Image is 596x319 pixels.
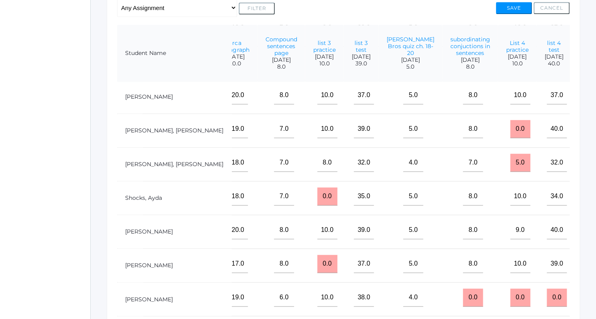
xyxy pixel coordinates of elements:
[125,194,162,201] a: Shocks, Ayda
[547,39,561,53] a: list 4 test
[544,53,563,60] span: [DATE]
[386,36,434,57] a: [PERSON_NAME] Bros quiz ch. 18-20
[221,53,249,60] span: [DATE]
[313,53,335,60] span: [DATE]
[125,161,223,168] a: [PERSON_NAME], [PERSON_NAME]
[313,60,335,67] span: 10.0
[265,36,297,57] a: Compound sentences page
[450,57,490,63] span: [DATE]
[221,60,249,67] span: 20.0
[125,228,173,235] a: [PERSON_NAME]
[506,60,528,67] span: 10.0
[125,127,223,134] a: [PERSON_NAME], [PERSON_NAME]
[351,60,370,67] span: 39.0
[125,93,173,100] a: [PERSON_NAME]
[544,60,563,67] span: 40.0
[265,63,297,70] span: 8.0
[265,57,297,63] span: [DATE]
[354,39,367,53] a: list 3 test
[221,39,249,53] a: orca paragraph
[533,2,570,14] button: Cancel
[506,39,528,53] a: List 4 practice
[125,262,173,269] a: [PERSON_NAME]
[450,63,490,70] span: 8.0
[351,53,370,60] span: [DATE]
[117,25,232,82] th: Student Name
[450,36,490,57] a: subordinating conjuctions in sentences
[125,295,173,303] a: [PERSON_NAME]
[386,63,434,70] span: 5.0
[506,53,528,60] span: [DATE]
[239,2,275,14] button: Filter
[313,39,335,53] a: list 3 practice
[496,2,532,14] button: Save
[386,57,434,63] span: [DATE]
